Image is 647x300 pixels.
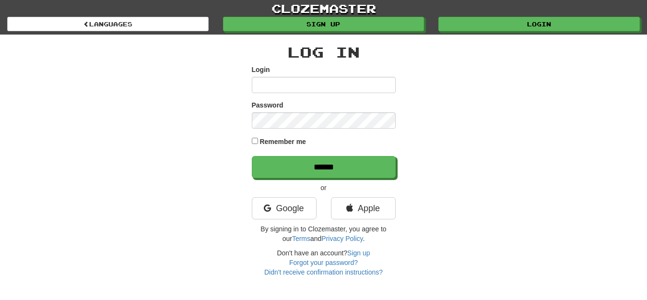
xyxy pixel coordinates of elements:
[252,100,283,110] label: Password
[347,249,370,257] a: Sign up
[7,17,209,31] a: Languages
[223,17,424,31] a: Sign up
[252,44,396,60] h2: Log In
[252,224,396,243] p: By signing in to Clozemaster, you agree to our and .
[252,65,270,74] label: Login
[292,235,310,242] a: Terms
[259,137,306,146] label: Remember me
[331,197,396,219] a: Apple
[289,259,358,266] a: Forgot your password?
[252,248,396,277] div: Don't have an account?
[321,235,363,242] a: Privacy Policy
[264,268,383,276] a: Didn't receive confirmation instructions?
[252,183,396,192] p: or
[438,17,640,31] a: Login
[252,197,317,219] a: Google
